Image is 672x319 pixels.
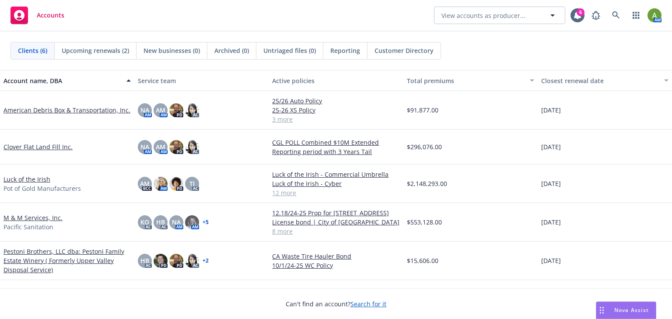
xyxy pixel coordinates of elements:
span: Pot of Gold Manufacturers [3,184,81,193]
span: $553,128.00 [407,217,442,227]
span: Clients (6) [18,46,47,55]
div: Active policies [272,76,399,85]
span: $91,877.00 [407,105,438,115]
img: photo [185,140,199,154]
a: License bond | City of [GEOGRAPHIC_DATA] [272,217,399,227]
a: Search for it [350,300,386,308]
button: Nova Assist [596,301,656,319]
a: American Debris Box & Transportation, Inc. [3,105,130,115]
a: CA Waste Tire Hauler Bond [272,252,399,261]
img: photo [169,140,183,154]
span: [DATE] [541,256,561,265]
img: photo [169,177,183,191]
a: + 5 [203,220,209,225]
a: Search [607,7,625,24]
div: Total premiums [407,76,525,85]
a: 25-26 XS Policy [272,105,399,115]
button: View accounts as producer... [434,7,565,24]
img: photo [647,8,661,22]
span: NA [172,217,181,227]
a: Luck of the Irish [3,175,50,184]
span: Archived (0) [214,46,249,55]
div: Account name, DBA [3,76,121,85]
span: Nova Assist [614,306,649,314]
span: AM [140,179,150,188]
img: photo [185,215,199,229]
a: 12.18/24-25 Prop for [STREET_ADDRESS] [272,208,399,217]
span: Accounts [37,12,64,19]
span: TJ [189,179,195,188]
span: [DATE] [541,217,561,227]
span: $2,148,293.00 [407,179,447,188]
img: photo [169,254,183,268]
span: $15,606.00 [407,256,438,265]
span: [DATE] [541,105,561,115]
div: Service team [138,76,265,85]
a: + 2 [203,258,209,263]
a: CGL POLL Combined $10M Extended Reporting period with 3 Years Tail [272,138,399,156]
span: New businesses (0) [143,46,200,55]
span: AM [156,142,165,151]
a: Pestoni Brothers, LLC dba: Pestoni Family Estate Winery ( Formerly Upper Valley Disposal Service) [3,247,131,274]
a: 12 more [272,188,399,197]
img: photo [154,177,168,191]
a: Luck of the Irish - Commercial Umbrella [272,170,399,179]
span: [DATE] [541,142,561,151]
a: M & M Services, Inc. [3,213,63,222]
a: Luck of the Irish - Cyber [272,179,399,188]
a: 3 more [272,115,399,124]
a: 25/26 Auto Policy [272,96,399,105]
span: NA [140,105,149,115]
span: Reporting [330,46,360,55]
span: HB [156,217,165,227]
span: NA [140,142,149,151]
div: Closest renewal date [541,76,659,85]
span: Customer Directory [374,46,434,55]
img: photo [154,254,168,268]
img: photo [169,103,183,117]
button: Closest renewal date [538,70,672,91]
a: Switch app [627,7,645,24]
a: 8 more [272,227,399,236]
button: Service team [134,70,269,91]
span: AM [156,105,165,115]
span: View accounts as producer... [441,11,525,20]
span: Pacific Sanitation [3,222,53,231]
a: Clover Flat Land Fill Inc. [3,142,73,151]
a: 10/1/24-25 WC Policy [272,261,399,270]
button: Active policies [269,70,403,91]
span: HB [140,256,149,265]
span: Upcoming renewals (2) [62,46,129,55]
span: Can't find an account? [286,299,386,308]
img: photo [185,254,199,268]
span: [DATE] [541,179,561,188]
a: Accounts [7,3,68,28]
span: KO [140,217,149,227]
a: Report a Bug [587,7,605,24]
div: Drag to move [596,302,607,319]
button: Total premiums [403,70,538,91]
span: Untriaged files (0) [263,46,316,55]
img: photo [185,103,199,117]
div: 6 [577,8,584,16]
span: $296,076.00 [407,142,442,151]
